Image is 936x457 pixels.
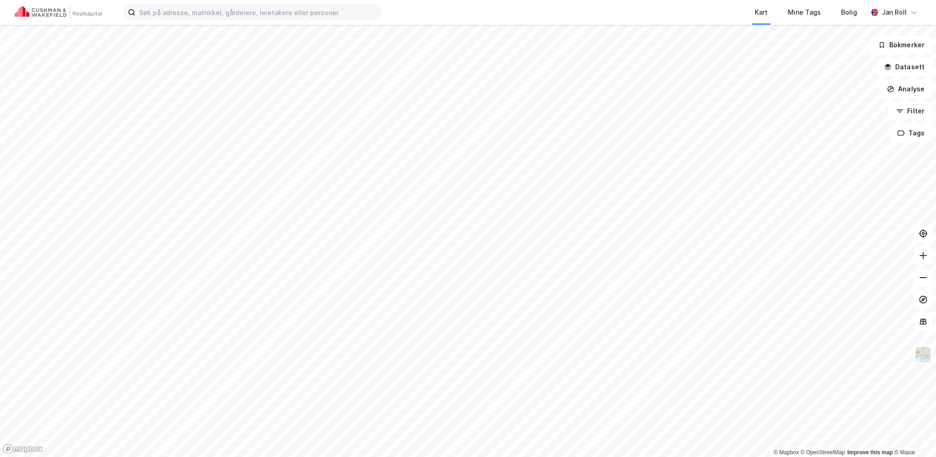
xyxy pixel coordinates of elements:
a: Mapbox [774,449,799,456]
div: Kart [755,7,768,18]
button: Tags [890,124,932,142]
iframe: Chat Widget [890,413,936,457]
button: Datasett [876,58,932,76]
div: Kontrollprogram for chat [890,413,936,457]
div: Jan Roll [882,7,907,18]
a: Mapbox homepage [3,444,43,454]
a: Improve this map [847,449,893,456]
img: cushman-wakefield-realkapital-logo.202ea83816669bd177139c58696a8fa1.svg [15,6,102,19]
a: OpenStreetMap [801,449,845,456]
img: Z [914,346,932,363]
div: Mine Tags [788,7,821,18]
button: Analyse [879,80,932,98]
button: Bokmerker [870,36,932,54]
div: Bolig [841,7,857,18]
button: Filter [888,102,932,120]
input: Søk på adresse, matrikkel, gårdeiere, leietakere eller personer [135,6,380,19]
